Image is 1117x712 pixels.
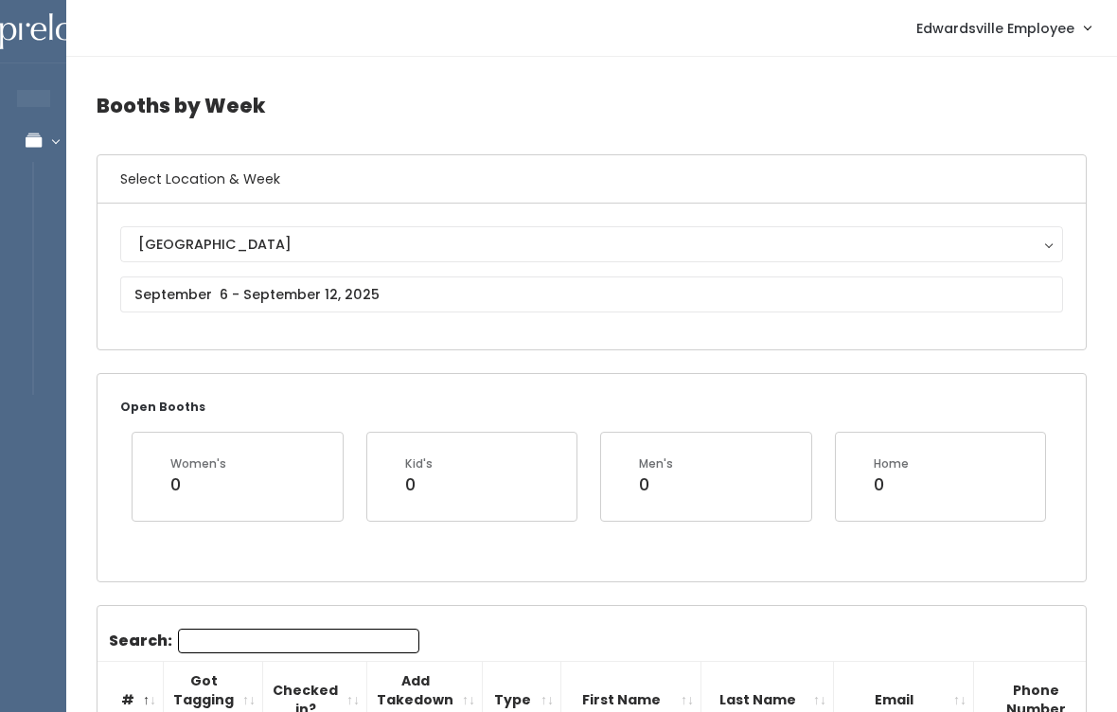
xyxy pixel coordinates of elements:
div: Home [874,455,909,472]
h4: Booths by Week [97,80,1087,132]
span: Edwardsville Employee [916,18,1074,39]
a: Edwardsville Employee [897,8,1109,48]
div: 0 [170,472,226,497]
h6: Select Location & Week [98,155,1086,204]
div: 0 [405,472,433,497]
div: 0 [874,472,909,497]
small: Open Booths [120,399,205,415]
div: Women's [170,455,226,472]
div: Kid's [405,455,433,472]
label: Search: [109,629,419,653]
button: [GEOGRAPHIC_DATA] [120,226,1063,262]
div: [GEOGRAPHIC_DATA] [138,234,1045,255]
div: 0 [639,472,673,497]
div: Men's [639,455,673,472]
input: Search: [178,629,419,653]
input: September 6 - September 12, 2025 [120,276,1063,312]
